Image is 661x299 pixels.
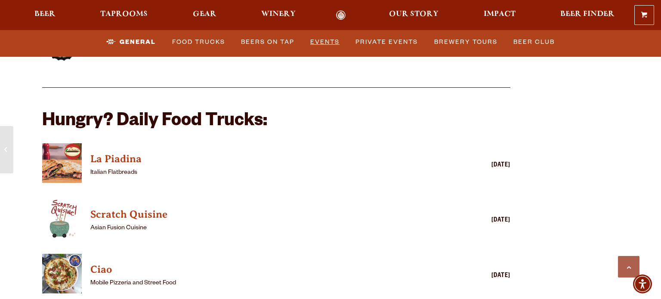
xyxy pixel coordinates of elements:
[42,199,82,243] a: View Scratch Quisine details (opens in a new window)
[42,143,82,188] a: View La Piadina details (opens in a new window)
[633,274,652,293] div: Accessibility Menu
[42,112,510,133] h2: Hungry? Daily Food Trucks:
[42,143,82,183] img: thumbnail food truck
[484,11,516,18] span: Impact
[510,32,558,52] a: Beer Club
[100,11,148,18] span: Taprooms
[352,32,421,52] a: Private Events
[307,32,343,52] a: Events
[383,10,444,20] a: Our Story
[256,10,301,20] a: Winery
[90,223,437,234] p: Asian Fusion Cuisine
[90,151,437,168] a: View La Piadina details (opens in a new window)
[478,10,521,20] a: Impact
[90,208,437,222] h4: Scratch Quisine
[324,10,357,20] a: Odell Home
[90,152,437,166] h4: La Piadina
[90,168,437,178] p: Italian Flatbreads
[442,160,510,171] div: [DATE]
[34,11,56,18] span: Beer
[90,263,437,277] h4: Ciao
[103,32,159,52] a: General
[261,11,296,18] span: Winery
[389,11,439,18] span: Our Story
[95,10,153,20] a: Taprooms
[560,11,615,18] span: Beer Finder
[431,32,501,52] a: Brewery Tours
[29,10,61,20] a: Beer
[618,256,639,277] a: Scroll to top
[555,10,620,20] a: Beer Finder
[238,32,298,52] a: Beers on Tap
[42,254,82,298] a: View Ciao details (opens in a new window)
[90,206,437,223] a: View Scratch Quisine details (opens in a new window)
[90,261,437,278] a: View Ciao details (opens in a new window)
[442,216,510,226] div: [DATE]
[187,10,222,20] a: Gear
[442,271,510,281] div: [DATE]
[42,199,82,238] img: thumbnail food truck
[90,278,437,289] p: Mobile Pizzeria and Street Food
[42,254,82,293] img: thumbnail food truck
[193,11,216,18] span: Gear
[169,32,229,52] a: Food Trucks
